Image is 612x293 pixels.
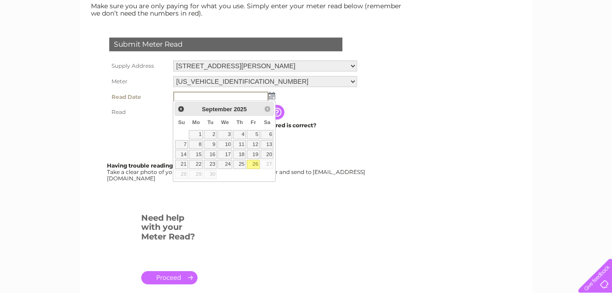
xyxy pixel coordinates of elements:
span: Saturday [264,119,270,125]
a: 6 [261,130,273,139]
b: Having trouble reading your meter? [107,162,209,169]
th: Read Date [107,89,171,105]
th: Supply Address [107,58,171,74]
span: Thursday [236,119,243,125]
a: 18 [233,150,246,159]
a: 5 [247,130,260,139]
a: Log out [582,39,603,46]
a: 26 [247,160,260,169]
a: 0333 014 3131 [440,5,503,16]
span: Monday [192,119,200,125]
a: 21 [175,160,188,169]
div: Take a clear photo of your readings, tell us which supply it's for and send to [EMAIL_ADDRESS][DO... [107,163,367,181]
a: 1 [189,130,203,139]
a: 2 [204,130,217,139]
a: 16 [204,150,217,159]
a: 15 [189,150,203,159]
input: Information [270,105,286,119]
img: logo.png [21,24,68,52]
a: 24 [218,160,232,169]
span: Friday [250,119,256,125]
a: . [141,271,197,284]
a: Telecoms [500,39,527,46]
a: 11 [233,140,246,149]
a: Water [451,39,468,46]
span: 2025 [234,106,246,113]
img: ... [268,92,275,99]
a: 23 [204,160,217,169]
a: 8 [189,140,203,149]
a: 14 [175,150,188,159]
a: Blog [532,39,546,46]
span: September [202,106,232,113]
span: Sunday [178,119,185,125]
a: Prev [176,103,186,114]
a: 9 [204,140,217,149]
a: Energy [474,39,494,46]
a: 13 [261,140,273,149]
div: Clear Business is a trading name of Verastar Limited (registered in [GEOGRAPHIC_DATA] No. 3667643... [90,5,522,44]
a: Contact [551,39,574,46]
a: 19 [247,150,260,159]
a: 22 [189,160,203,169]
span: Tuesday [208,119,213,125]
h3: Need help with your Meter Read? [141,212,197,246]
a: 10 [218,140,232,149]
td: Are you sure the read you have entered is correct? [171,119,359,131]
span: Wednesday [221,119,229,125]
a: 7 [175,140,188,149]
a: 4 [233,130,246,139]
span: Prev [177,105,185,113]
a: 25 [233,160,246,169]
a: 12 [247,140,260,149]
div: Submit Meter Read [109,38,342,51]
th: Read [107,105,171,119]
th: Meter [107,74,171,89]
a: 20 [261,150,273,159]
a: 17 [218,150,232,159]
a: 3 [218,130,232,139]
